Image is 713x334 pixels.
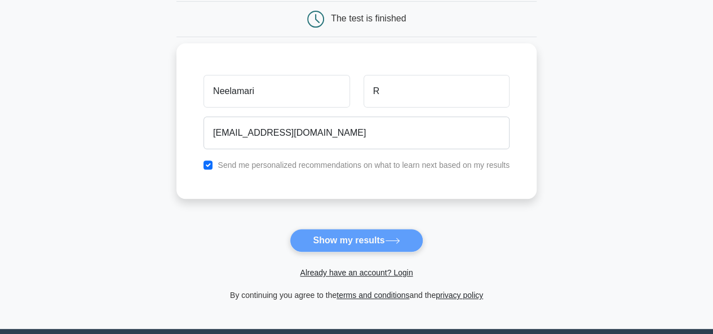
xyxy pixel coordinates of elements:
[300,268,413,277] a: Already have an account? Login
[170,288,543,302] div: By continuing you agree to the and the
[336,291,409,300] a: terms and conditions
[364,75,510,108] input: Last name
[218,161,510,170] label: Send me personalized recommendations on what to learn next based on my results
[203,117,510,149] input: Email
[203,75,349,108] input: First name
[436,291,483,300] a: privacy policy
[331,14,406,23] div: The test is finished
